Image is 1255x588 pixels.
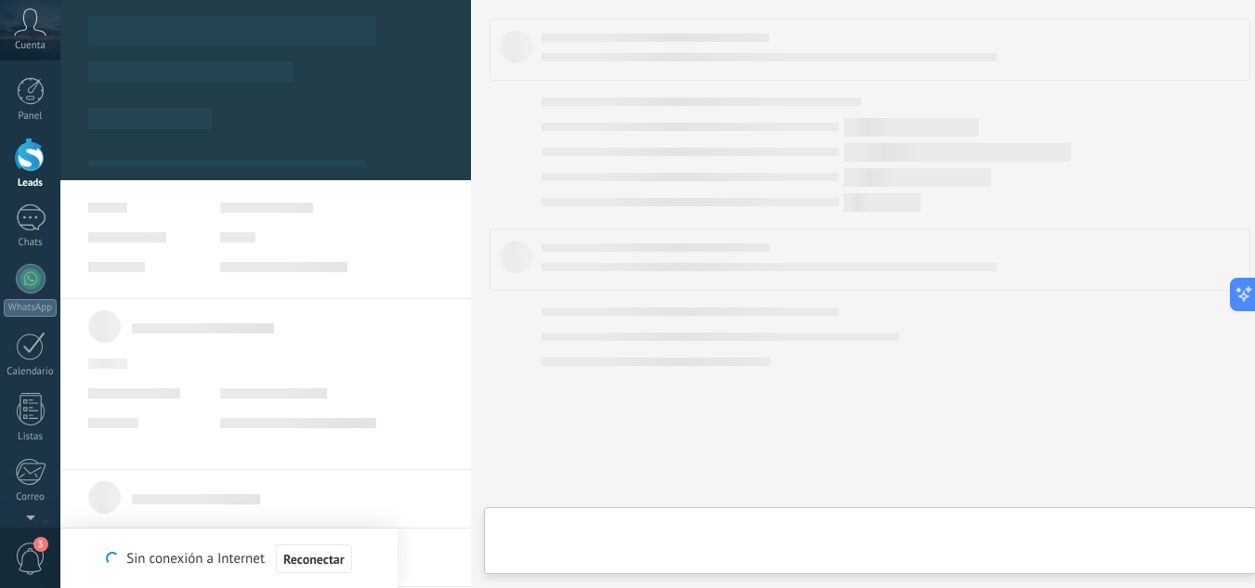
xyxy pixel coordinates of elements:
[4,111,58,123] div: Panel
[4,491,58,503] div: Correo
[15,40,46,52] span: Cuenta
[276,544,352,574] button: Reconectar
[4,177,58,189] div: Leads
[4,237,58,249] div: Chats
[4,299,57,317] div: WhatsApp
[106,543,351,574] div: Sin conexión a Internet
[33,537,48,552] span: 3
[283,553,345,566] span: Reconectar
[4,366,58,378] div: Calendario
[4,431,58,443] div: Listas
